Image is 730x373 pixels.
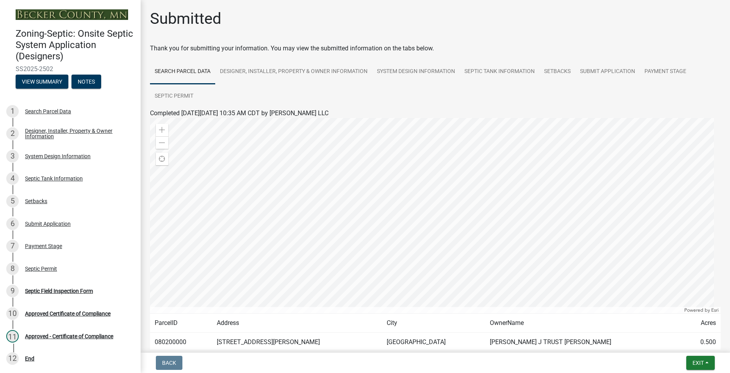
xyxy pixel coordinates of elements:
div: Payment Stage [25,243,62,249]
div: 1 [6,105,19,118]
wm-modal-confirm: Notes [71,79,101,85]
div: System Design Information [25,153,91,159]
a: Designer, Installer, Property & Owner Information [215,59,372,84]
td: ParcelID [150,314,212,333]
div: Submit Application [25,221,71,227]
div: 4 [6,172,19,185]
span: Back [162,360,176,366]
div: Septic Tank Information [25,176,83,181]
h4: Zoning-Septic: Onsite Septic System Application (Designers) [16,28,134,62]
td: 080200000 [150,333,212,352]
button: Exit [686,356,715,370]
a: Setbacks [539,59,575,84]
img: Becker County, Minnesota [16,9,128,20]
button: Notes [71,75,101,89]
a: Esri [711,307,719,313]
span: Exit [693,360,704,366]
div: 12 [6,352,19,365]
wm-modal-confirm: Summary [16,79,68,85]
a: Search Parcel Data [150,59,215,84]
div: Septic Permit [25,266,57,271]
div: Setbacks [25,198,47,204]
td: OwnerName [485,314,683,333]
div: 3 [6,150,19,162]
div: 5 [6,195,19,207]
td: Acres [683,314,721,333]
div: End [25,356,34,361]
td: 0.500 [683,333,721,352]
a: Septic Tank Information [460,59,539,84]
span: SS2025-2502 [16,65,125,73]
div: Powered by [682,307,721,313]
div: 8 [6,262,19,275]
div: Approved - Certificate of Compliance [25,334,113,339]
a: Submit Application [575,59,640,84]
a: Septic Permit [150,84,198,109]
div: 10 [6,307,19,320]
div: 6 [6,218,19,230]
div: Zoom in [156,124,168,136]
td: [GEOGRAPHIC_DATA] [382,333,485,352]
span: Completed [DATE][DATE] 10:35 AM CDT by [PERSON_NAME] LLC [150,109,328,117]
td: [STREET_ADDRESS][PERSON_NAME] [212,333,382,352]
button: View Summary [16,75,68,89]
td: Address [212,314,382,333]
h1: Submitted [150,9,221,28]
div: Septic Field Inspection Form [25,288,93,294]
div: Search Parcel Data [25,109,71,114]
div: Zoom out [156,136,168,149]
a: Payment Stage [640,59,691,84]
a: System Design Information [372,59,460,84]
div: 11 [6,330,19,343]
div: Find my location [156,153,168,165]
div: 7 [6,240,19,252]
div: 2 [6,127,19,140]
td: City [382,314,485,333]
div: Thank you for submitting your information. You may view the submitted information on the tabs below. [150,44,721,53]
td: [PERSON_NAME] J TRUST [PERSON_NAME] [485,333,683,352]
button: Back [156,356,182,370]
div: Designer, Installer, Property & Owner Information [25,128,128,139]
div: 9 [6,285,19,297]
div: Approved Certificate of Compliance [25,311,111,316]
